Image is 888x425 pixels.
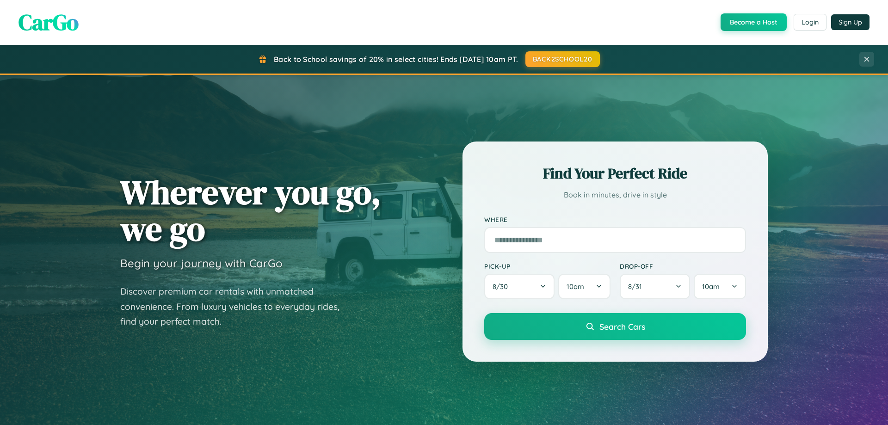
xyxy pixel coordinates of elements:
h1: Wherever you go, we go [120,174,381,247]
button: Sign Up [831,14,869,30]
span: 8 / 30 [493,282,512,291]
label: Pick-up [484,262,610,270]
button: 10am [558,274,610,299]
label: Where [484,216,746,223]
p: Book in minutes, drive in style [484,188,746,202]
h3: Begin your journey with CarGo [120,256,283,270]
button: 8/31 [620,274,690,299]
span: Back to School savings of 20% in select cities! Ends [DATE] 10am PT. [274,55,518,64]
button: 8/30 [484,274,555,299]
h2: Find Your Perfect Ride [484,163,746,184]
p: Discover premium car rentals with unmatched convenience. From luxury vehicles to everyday rides, ... [120,284,351,329]
span: 10am [702,282,720,291]
button: Search Cars [484,313,746,340]
span: 8 / 31 [628,282,647,291]
button: BACK2SCHOOL20 [525,51,600,67]
button: Become a Host [721,13,787,31]
button: 10am [694,274,746,299]
span: Search Cars [599,321,645,332]
button: Login [794,14,826,31]
label: Drop-off [620,262,746,270]
span: 10am [567,282,584,291]
span: CarGo [18,7,79,37]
